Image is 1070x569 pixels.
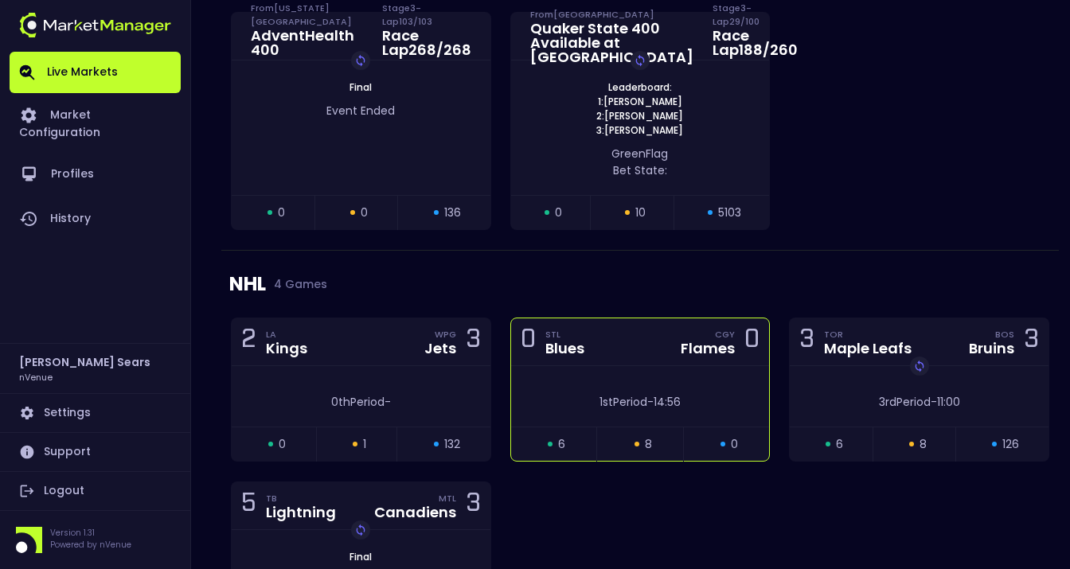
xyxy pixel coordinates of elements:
span: 11:00 [937,394,960,410]
a: History [10,197,181,241]
span: 10 [635,205,646,221]
div: Jets [424,341,456,356]
div: 3 [1024,327,1039,357]
img: replayImg [354,524,367,536]
span: 0th Period [331,394,385,410]
span: - [647,394,654,410]
div: BOS [995,328,1014,341]
img: replayImg [913,360,926,372]
span: 3: [PERSON_NAME] [592,123,688,138]
div: Stage 3 - Lap 103 / 103 [382,15,471,28]
span: 8 [920,436,927,453]
span: 136 [444,205,461,221]
div: 5 [241,491,256,520]
div: Lightning [266,505,336,520]
span: 14:56 [654,394,681,410]
div: LA [266,328,307,341]
div: 3 [466,491,481,520]
div: TB [266,492,336,505]
div: Canadiens [374,505,456,520]
span: 0 [361,205,368,221]
span: 132 [444,436,460,453]
span: 1st Period [599,394,647,410]
span: Bet State: [613,162,667,178]
img: replayImg [634,54,646,67]
a: Settings [10,394,181,432]
div: WPG [435,328,456,341]
div: From [US_STATE][GEOGRAPHIC_DATA] [251,15,363,28]
div: Maple Leafs [824,341,912,356]
span: Leaderboard: [603,80,677,95]
h2: [PERSON_NAME] Sears [19,353,150,371]
div: TOR [824,328,912,341]
span: 0 [731,436,738,453]
img: logo [19,13,171,37]
div: 0 [521,327,536,357]
span: 126 [1002,436,1019,453]
span: 1: [PERSON_NAME] [593,95,687,109]
a: Live Markets [10,52,181,93]
a: Logout [10,472,181,510]
div: Race Lap 188 / 260 [713,29,798,57]
div: AdventHealth 400 [251,29,363,57]
div: From [GEOGRAPHIC_DATA] [530,8,693,21]
span: Event Ended [326,103,395,119]
span: 6 [836,436,843,453]
a: Support [10,433,181,471]
div: Quaker State 400 Available at [GEOGRAPHIC_DATA] [530,21,693,64]
span: 2: [PERSON_NAME] [592,109,688,123]
span: - [931,394,937,410]
p: Powered by nVenue [50,539,131,551]
span: 3rd Period [879,394,931,410]
div: Bruins [969,341,1014,356]
div: Flames [681,341,735,356]
img: replayImg [354,54,367,67]
span: Final [345,550,377,563]
div: 3 [799,327,814,357]
h3: nVenue [19,371,53,383]
span: green Flag [611,146,668,162]
div: NHL [229,251,1051,318]
div: 2 [241,327,256,357]
div: 3 [466,327,481,357]
p: Version 1.31 [50,527,131,539]
span: 8 [645,436,652,453]
div: STL [545,328,584,341]
span: Final [345,80,377,94]
a: Profiles [10,152,181,197]
div: Kings [266,341,307,356]
div: Race Lap 268 / 268 [382,29,471,57]
div: Stage 3 - Lap 29 / 100 [713,15,798,28]
span: 4 Games [266,278,327,290]
div: CGY [715,328,735,341]
a: Market Configuration [10,93,181,152]
span: - [385,394,391,410]
span: 0 [278,205,285,221]
span: 0 [555,205,562,221]
span: 0 [279,436,286,453]
span: 6 [558,436,565,453]
span: 5103 [718,205,741,221]
span: 1 [363,436,366,453]
div: MTL [439,492,456,505]
div: Blues [545,341,584,356]
div: Version 1.31Powered by nVenue [10,527,181,553]
div: 0 [744,327,760,357]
